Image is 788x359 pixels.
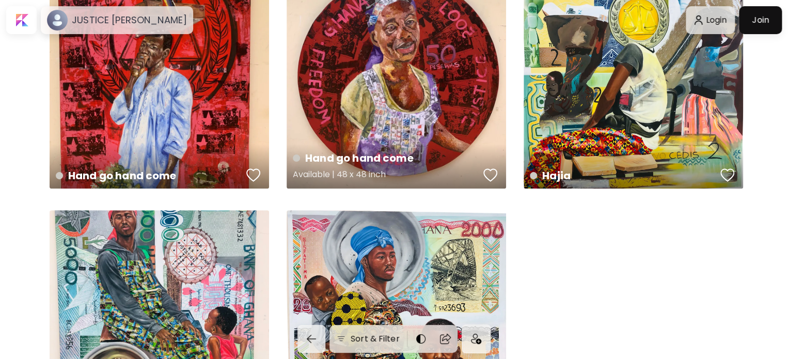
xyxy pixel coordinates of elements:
[530,168,717,183] h4: Hajia
[244,165,263,185] button: favorites
[739,6,782,34] a: Join
[305,333,318,345] img: back
[293,150,480,166] h4: Hand go hand come
[351,333,400,345] h6: Sort & Filter
[481,165,500,185] button: favorites
[471,334,481,344] img: icon
[297,325,329,353] a: back
[293,166,480,186] h5: Available | 48 x 48 inch
[718,165,737,185] button: favorites
[56,168,243,183] h4: Hand go hand come
[72,14,187,26] h6: JUSTICE [PERSON_NAME]
[297,325,325,353] button: back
